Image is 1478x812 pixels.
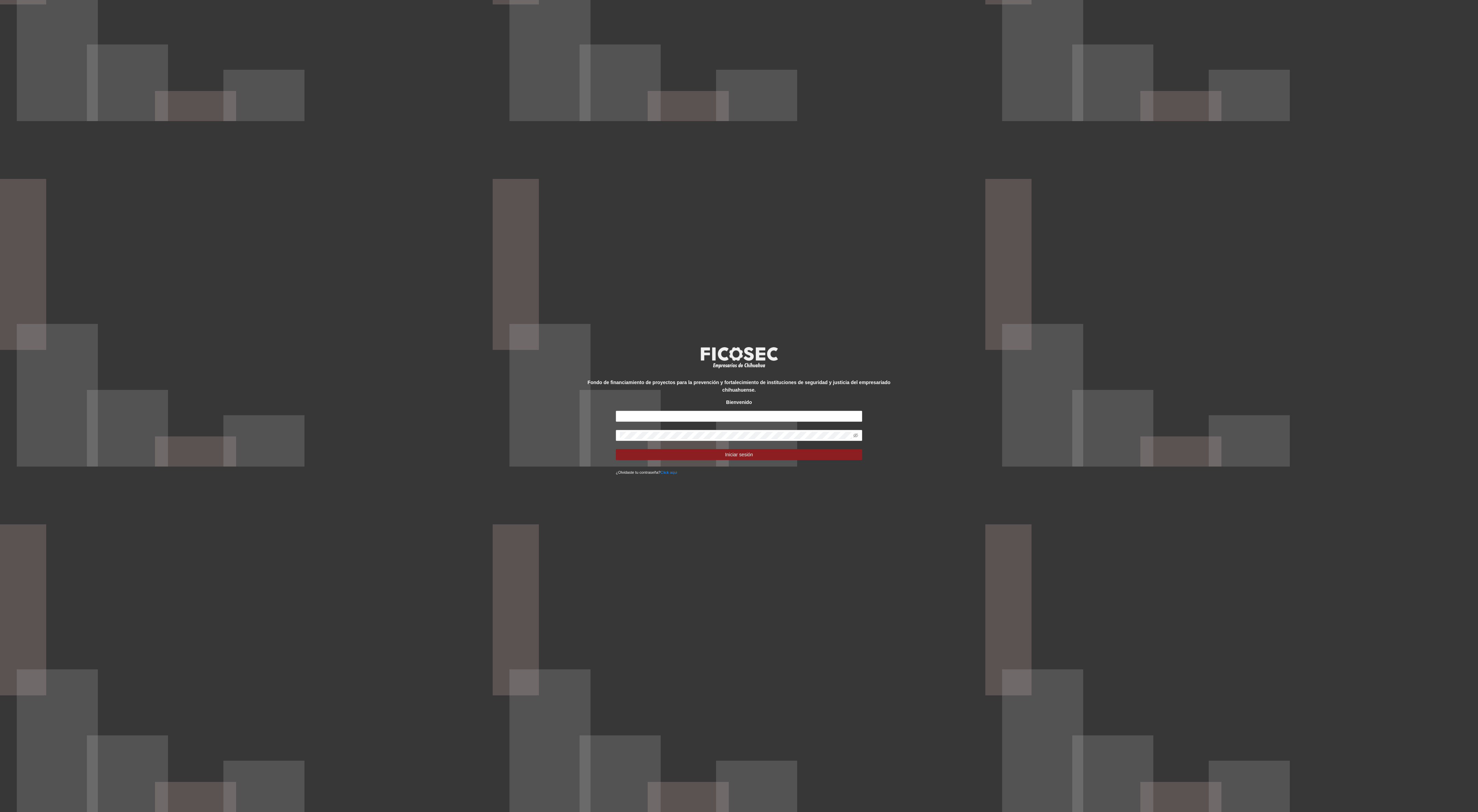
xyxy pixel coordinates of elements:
[853,433,858,438] span: eye-invisible
[726,400,752,405] strong: Bienvenido
[696,345,782,370] img: logo
[587,380,890,393] strong: Fondo de financiamiento de proyectos para la prevención y fortalecimiento de instituciones de seg...
[725,451,753,458] span: Iniciar sesión
[661,470,677,474] a: Click aqui
[616,449,862,460] button: Iniciar sesión
[616,470,677,474] small: ¿Olvidaste tu contraseña?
